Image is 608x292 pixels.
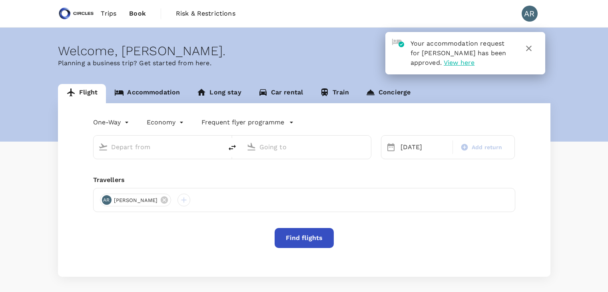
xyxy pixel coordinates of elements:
button: Frequent flyer programme [201,118,294,127]
span: Risk & Restrictions [176,9,235,18]
img: Circles [58,5,95,22]
a: Long stay [188,84,249,103]
img: hotel-approved [392,39,404,47]
span: View here [444,59,474,66]
div: Economy [147,116,185,129]
span: [PERSON_NAME] [109,196,163,204]
div: [DATE] [397,139,451,155]
a: Car rental [250,84,312,103]
span: Trips [101,9,116,18]
button: Open [217,146,219,148]
div: Welcome , [PERSON_NAME] . [58,44,550,58]
button: Find flights [275,228,334,248]
span: Your accommodation request for [PERSON_NAME] has been approved. [411,40,506,66]
button: delete [223,138,242,157]
span: Add return [472,143,502,152]
a: Train [311,84,357,103]
div: Travellers [93,175,515,185]
input: Depart from [111,141,206,153]
p: Frequent flyer programme [201,118,284,127]
div: AR [522,6,538,22]
a: Concierge [357,84,419,103]
button: Open [365,146,367,148]
a: Accommodation [106,84,188,103]
div: AR [102,195,112,205]
a: Flight [58,84,106,103]
p: Planning a business trip? Get started from here. [58,58,550,68]
span: Book [129,9,146,18]
input: Going to [259,141,354,153]
div: AR[PERSON_NAME] [100,194,171,206]
div: One-Way [93,116,131,129]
